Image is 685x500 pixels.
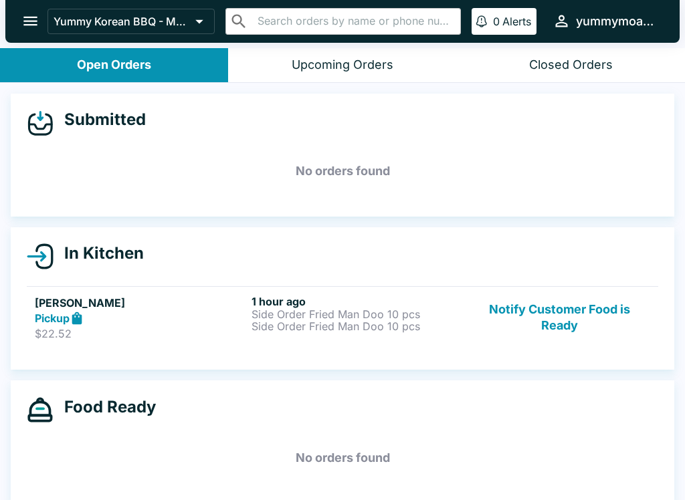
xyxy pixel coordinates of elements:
[54,243,144,263] h4: In Kitchen
[54,15,190,28] p: Yummy Korean BBQ - Moanalua
[35,295,246,311] h5: [PERSON_NAME]
[547,7,664,35] button: yummymoanalua
[502,15,531,28] p: Alerts
[252,295,463,308] h6: 1 hour ago
[469,295,650,341] button: Notify Customer Food is Ready
[27,286,658,349] a: [PERSON_NAME]Pickup$22.521 hour agoSide Order Fried Man Doo 10 pcsSide Order Fried Man Doo 10 pcs...
[493,15,500,28] p: 0
[47,9,215,34] button: Yummy Korean BBQ - Moanalua
[292,57,393,73] div: Upcoming Orders
[529,57,613,73] div: Closed Orders
[252,320,463,332] p: Side Order Fried Man Doo 10 pcs
[35,311,70,325] strong: Pickup
[252,308,463,320] p: Side Order Fried Man Doo 10 pcs
[27,434,658,482] h5: No orders found
[77,57,151,73] div: Open Orders
[254,12,455,31] input: Search orders by name or phone number
[35,327,246,340] p: $22.52
[54,397,156,417] h4: Food Ready
[54,110,146,130] h4: Submitted
[27,147,658,195] h5: No orders found
[576,13,658,29] div: yummymoanalua
[13,4,47,38] button: open drawer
